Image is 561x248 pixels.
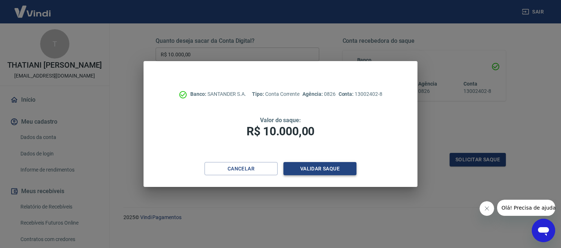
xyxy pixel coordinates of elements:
[205,162,278,176] button: Cancelar
[190,90,246,98] p: SANTANDER S.A.
[190,91,207,97] span: Banco:
[247,124,314,138] span: R$ 10.000,00
[302,91,324,97] span: Agência:
[260,117,301,124] span: Valor do saque:
[480,201,494,216] iframe: Fechar mensagem
[497,200,555,216] iframe: Mensagem da empresa
[252,90,299,98] p: Conta Corrente
[302,90,335,98] p: 0826
[252,91,265,97] span: Tipo:
[339,90,382,98] p: 13002402-8
[339,91,355,97] span: Conta:
[532,219,555,242] iframe: Botão para abrir a janela de mensagens
[4,5,61,11] span: Olá! Precisa de ajuda?
[283,162,356,176] button: Validar saque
